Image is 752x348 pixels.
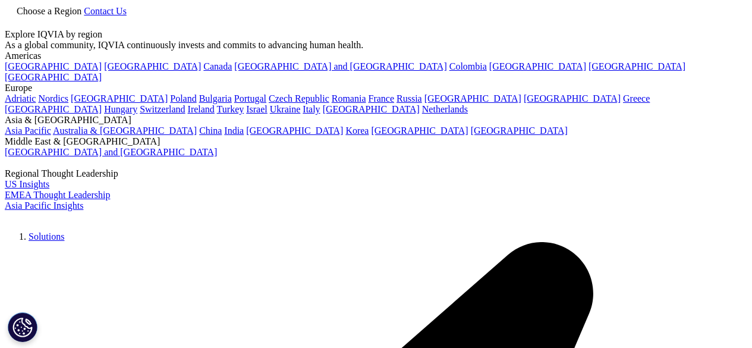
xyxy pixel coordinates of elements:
[397,93,422,104] a: Russia
[269,93,329,104] a: Czech Republic
[104,61,201,71] a: [GEOGRAPHIC_DATA]
[270,104,301,114] a: Ukraine
[589,61,685,71] a: [GEOGRAPHIC_DATA]
[5,51,747,61] div: Americas
[38,93,68,104] a: Nordics
[5,200,83,211] a: Asia Pacific Insights
[5,168,747,179] div: Regional Thought Leadership
[5,136,747,147] div: Middle East & [GEOGRAPHIC_DATA]
[323,104,420,114] a: [GEOGRAPHIC_DATA]
[5,72,102,82] a: [GEOGRAPHIC_DATA]
[203,61,232,71] a: Canada
[5,190,110,200] a: EMEA Thought Leadership
[303,104,320,114] a: Italy
[246,104,268,114] a: Israel
[5,93,36,104] a: Adriatic
[5,61,102,71] a: [GEOGRAPHIC_DATA]
[5,40,747,51] div: As a global community, IQVIA continuously invests and commits to advancing human health.
[369,93,395,104] a: France
[199,93,232,104] a: Bulgaria
[53,126,197,136] a: Australia & [GEOGRAPHIC_DATA]
[5,29,747,40] div: Explore IQVIA by region
[5,83,747,93] div: Europe
[524,93,621,104] a: [GEOGRAPHIC_DATA]
[471,126,568,136] a: [GEOGRAPHIC_DATA]
[5,126,51,136] a: Asia Pacific
[104,104,137,114] a: Hungary
[188,104,215,114] a: Ireland
[17,6,81,16] span: Choose a Region
[489,61,586,71] a: [GEOGRAPHIC_DATA]
[345,126,369,136] a: Korea
[8,312,37,342] button: Cookie Settings
[199,126,222,136] a: China
[5,104,102,114] a: [GEOGRAPHIC_DATA]
[422,104,468,114] a: Netherlands
[29,231,64,242] a: Solutions
[71,93,168,104] a: [GEOGRAPHIC_DATA]
[170,93,196,104] a: Poland
[5,115,747,126] div: Asia & [GEOGRAPHIC_DATA]
[5,179,49,189] a: US Insights
[234,93,266,104] a: Portugal
[5,147,217,157] a: [GEOGRAPHIC_DATA] and [GEOGRAPHIC_DATA]
[217,104,244,114] a: Turkey
[424,93,521,104] a: [GEOGRAPHIC_DATA]
[234,61,446,71] a: [GEOGRAPHIC_DATA] and [GEOGRAPHIC_DATA]
[449,61,487,71] a: Colombia
[332,93,366,104] a: Romania
[224,126,244,136] a: India
[84,6,127,16] a: Contact Us
[623,93,650,104] a: Greece
[371,126,468,136] a: [GEOGRAPHIC_DATA]
[140,104,185,114] a: Switzerland
[246,126,343,136] a: [GEOGRAPHIC_DATA]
